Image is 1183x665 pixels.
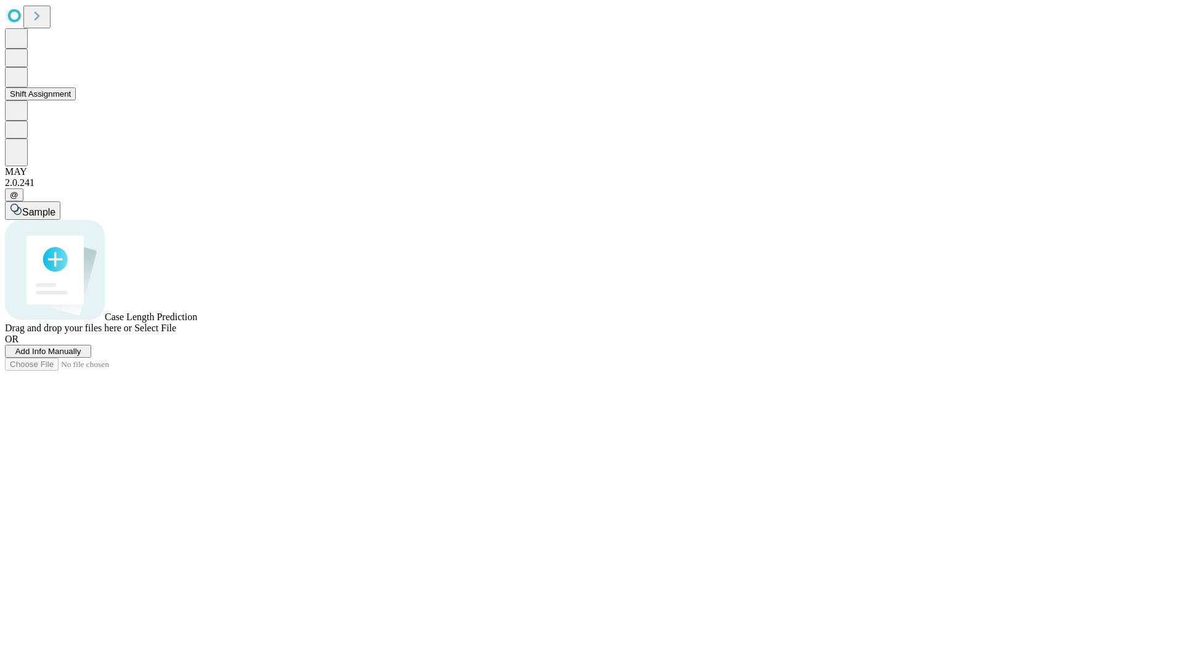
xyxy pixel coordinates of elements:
[134,323,176,333] span: Select File
[10,190,18,199] span: @
[22,207,55,217] span: Sample
[5,323,132,333] span: Drag and drop your files here or
[105,312,197,322] span: Case Length Prediction
[5,177,1178,188] div: 2.0.241
[5,87,76,100] button: Shift Assignment
[5,188,23,201] button: @
[5,334,18,344] span: OR
[5,345,91,358] button: Add Info Manually
[15,347,81,356] span: Add Info Manually
[5,166,1178,177] div: MAY
[5,201,60,220] button: Sample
